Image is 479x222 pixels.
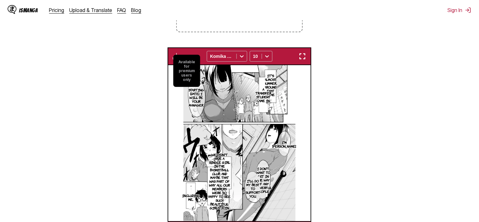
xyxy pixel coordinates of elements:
a: IsManga LogoIsManga [8,5,49,15]
p: I don't want to get in the way of any powerful people. [254,165,273,194]
img: IsManga Logo [8,5,16,14]
a: Upload & Translate [69,7,112,13]
button: Sign In [448,7,471,13]
a: Blog [131,7,141,13]
p: I'll do my best to support you. [245,178,262,199]
p: We didn't have a single girl in the basketball club, and maybe that was part of why all our membe... [207,151,232,211]
p: Including me... [181,192,201,202]
div: IsManga [19,7,38,13]
a: Pricing [49,7,64,13]
a: FAQ [117,7,126,13]
p: I'm [PERSON_NAME]. [271,139,297,149]
img: Download translated images [173,52,180,60]
img: Manga Panel [183,65,296,221]
p: It's almost summer... Around that time [263,72,279,98]
p: Starting [DATE], I will be your manager. [188,87,206,108]
p: A transfer student came in. [254,86,273,104]
img: Sign out [465,7,471,13]
small: Available for premium users only [173,55,200,87]
img: Enter fullscreen [299,52,306,60]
